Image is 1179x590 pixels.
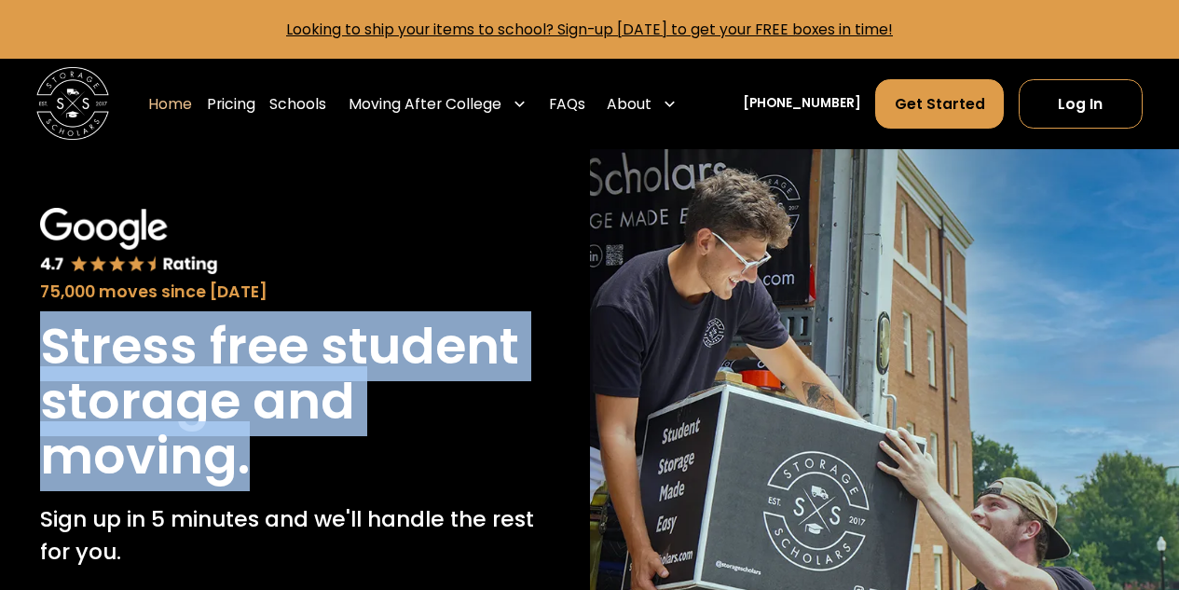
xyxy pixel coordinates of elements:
a: [PHONE_NUMBER] [743,94,861,114]
div: Moving After College [341,78,534,130]
img: Google 4.7 star rating [40,208,219,276]
div: Moving After College [349,93,501,115]
a: home [36,67,109,140]
div: About [607,93,651,115]
div: About [599,78,684,130]
a: Home [148,78,192,130]
a: Log In [1019,79,1143,129]
a: FAQs [549,78,585,130]
a: Get Started [875,79,1004,129]
p: Sign up in 5 minutes and we'll handle the rest for you. [40,502,550,568]
a: Schools [269,78,326,130]
img: Storage Scholars main logo [36,67,109,140]
a: Pricing [207,78,255,130]
h1: Stress free student storage and moving. [40,319,550,484]
a: Looking to ship your items to school? Sign-up [DATE] to get your FREE boxes in time! [286,20,893,39]
div: 75,000 moves since [DATE] [40,280,550,304]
